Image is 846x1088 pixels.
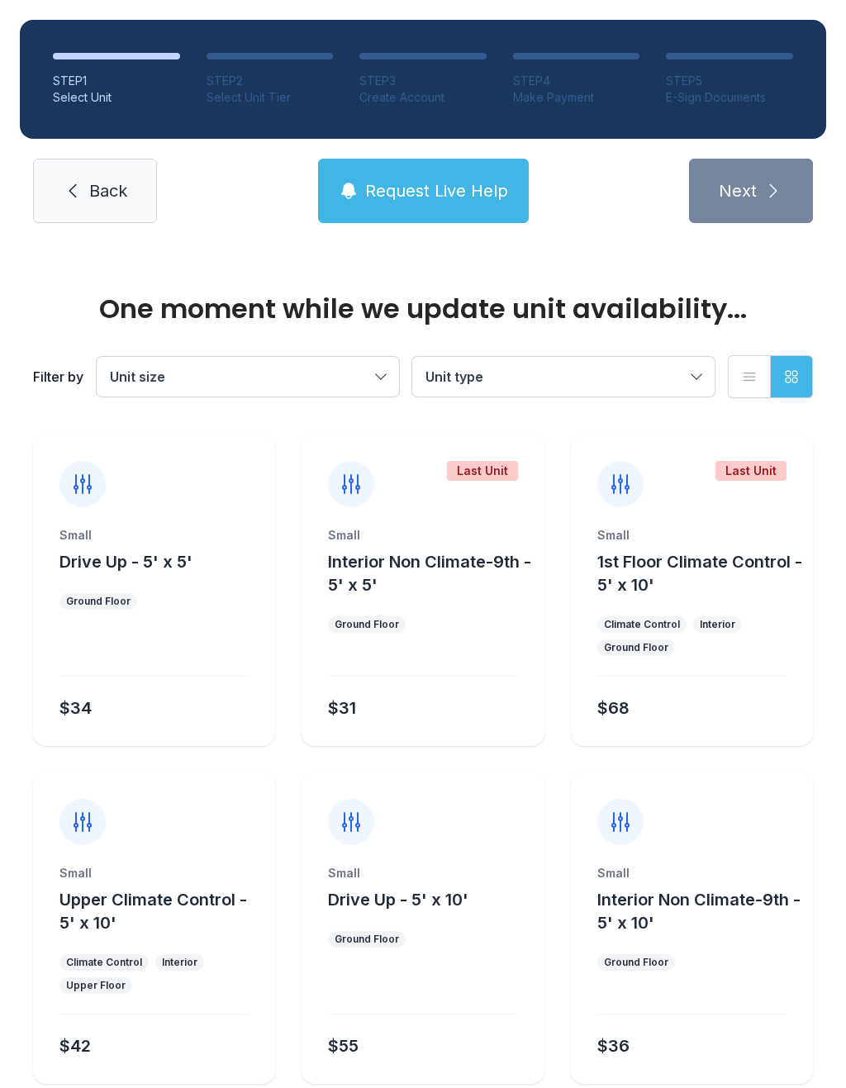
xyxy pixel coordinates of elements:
[66,595,131,608] div: Ground Floor
[110,368,165,385] span: Unit size
[328,552,531,595] span: Interior Non Climate-9th - 5' x 5'
[513,73,640,89] div: STEP 4
[597,1034,630,1057] div: $36
[59,865,249,881] div: Small
[207,73,334,89] div: STEP 2
[335,618,399,631] div: Ground Floor
[597,865,787,881] div: Small
[89,179,127,202] span: Back
[59,552,192,572] span: Drive Up - 5' x 5'
[597,527,787,544] div: Small
[365,179,508,202] span: Request Live Help
[597,888,806,934] button: Interior Non Climate-9th - 5' x 10'
[59,1034,91,1057] div: $42
[59,550,192,573] button: Drive Up - 5' x 5'
[359,89,487,106] div: Create Account
[66,979,126,992] div: Upper Floor
[666,89,793,106] div: E-Sign Documents
[604,641,668,654] div: Ground Floor
[59,696,92,720] div: $34
[597,550,806,596] button: 1st Floor Climate Control - 5' x 10'
[719,179,757,202] span: Next
[66,956,142,969] div: Climate Control
[604,618,680,631] div: Climate Control
[597,552,802,595] span: 1st Floor Climate Control - 5' x 10'
[666,73,793,89] div: STEP 5
[162,956,197,969] div: Interior
[328,888,468,911] button: Drive Up - 5' x 10'
[53,89,180,106] div: Select Unit
[597,696,630,720] div: $68
[700,618,735,631] div: Interior
[328,865,517,881] div: Small
[207,89,334,106] div: Select Unit Tier
[53,73,180,89] div: STEP 1
[513,89,640,106] div: Make Payment
[59,527,249,544] div: Small
[715,461,787,481] div: Last Unit
[359,73,487,89] div: STEP 3
[59,888,269,934] button: Upper Climate Control - 5' x 10'
[328,696,356,720] div: $31
[33,296,813,322] div: One moment while we update unit availability...
[425,368,483,385] span: Unit type
[412,357,715,397] button: Unit type
[328,890,468,910] span: Drive Up - 5' x 10'
[328,527,517,544] div: Small
[33,367,83,387] div: Filter by
[447,461,518,481] div: Last Unit
[597,890,801,933] span: Interior Non Climate-9th - 5' x 10'
[328,1034,359,1057] div: $55
[328,550,537,596] button: Interior Non Climate-9th - 5' x 5'
[335,933,399,946] div: Ground Floor
[97,357,399,397] button: Unit size
[59,890,247,933] span: Upper Climate Control - 5' x 10'
[604,956,668,969] div: Ground Floor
